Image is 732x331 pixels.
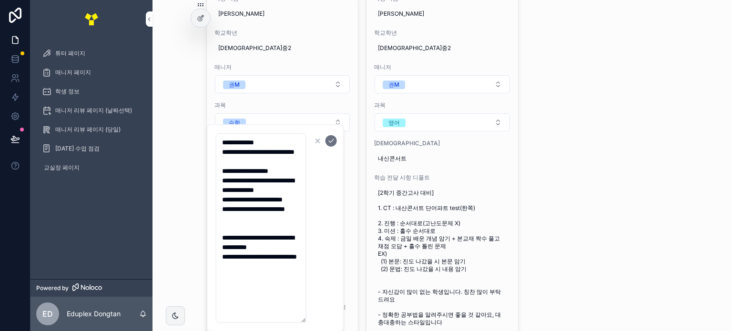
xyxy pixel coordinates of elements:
[374,140,510,147] span: [DEMOGRAPHIC_DATA]
[218,44,347,52] span: [DEMOGRAPHIC_DATA]중2
[374,63,510,71] span: 매니저
[215,113,350,131] button: Select Button
[218,10,347,18] span: [PERSON_NAME]
[214,63,351,71] span: 매니저
[55,126,121,133] span: 매니저 리뷰 페이지 (당일)
[388,119,400,127] div: 영어
[388,80,399,89] div: 권M
[36,83,147,100] a: 학생 정보
[378,10,507,18] span: [PERSON_NAME]
[67,309,121,319] p: Eduplex Dongtan
[378,44,507,52] span: [DEMOGRAPHIC_DATA]중2
[36,284,69,292] span: Powered by
[42,308,53,320] span: ED
[374,29,510,37] span: 학교학년
[378,155,507,162] span: 내신콘서트
[84,11,99,27] img: App logo
[30,279,152,297] a: Powered by
[55,50,85,57] span: 튜터 페이지
[55,88,80,95] span: 학생 정보
[214,101,351,109] span: 과목
[55,145,100,152] span: [DATE] 수업 점검
[36,64,147,81] a: 매니저 페이지
[36,159,147,176] a: 교실장 페이지
[374,174,510,181] span: 학습 전달 사항 디폴트
[30,38,152,189] div: scrollable content
[44,164,80,171] span: 교실장 페이지
[374,101,510,109] span: 과목
[375,113,510,131] button: Select Button
[55,69,91,76] span: 매니저 페이지
[55,107,132,114] span: 매니저 리뷰 페이지 (날짜선택)
[36,140,147,157] a: [DATE] 수업 점검
[229,119,240,127] div: 수학
[36,121,147,138] a: 매니저 리뷰 페이지 (당일)
[214,29,351,37] span: 학교학년
[215,75,350,93] button: Select Button
[36,102,147,119] a: 매니저 리뷰 페이지 (날짜선택)
[229,80,240,89] div: 권M
[375,75,510,93] button: Select Button
[36,45,147,62] a: 튜터 페이지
